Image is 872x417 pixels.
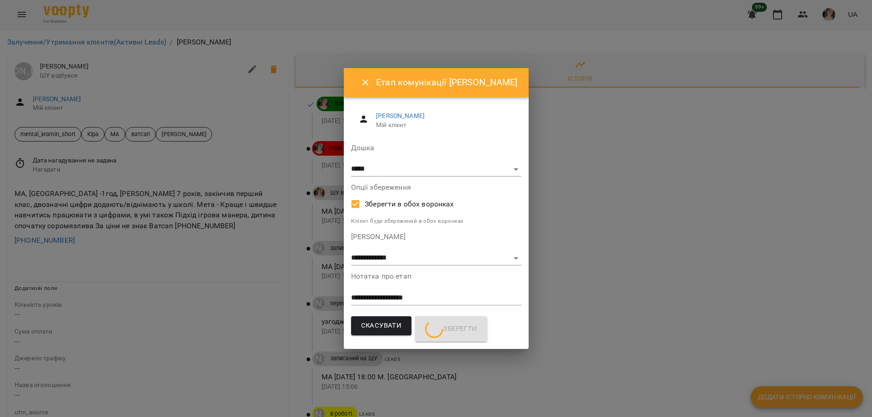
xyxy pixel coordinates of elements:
label: Нотатка про етап [351,273,521,280]
span: Мій клієнт [376,121,514,130]
h6: Етап комунікації [PERSON_NAME] [376,75,517,89]
label: [PERSON_NAME] [351,233,521,240]
span: Зберегти в обох воронках [365,199,454,210]
label: Опції збереження [351,184,521,191]
span: Скасувати [361,320,402,332]
p: Клієнт буде збережений в обох воронках [351,217,521,226]
label: Дошка [351,144,521,152]
a: [PERSON_NAME] [376,112,425,119]
button: Close [355,72,377,93]
button: Скасувати [351,316,412,335]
